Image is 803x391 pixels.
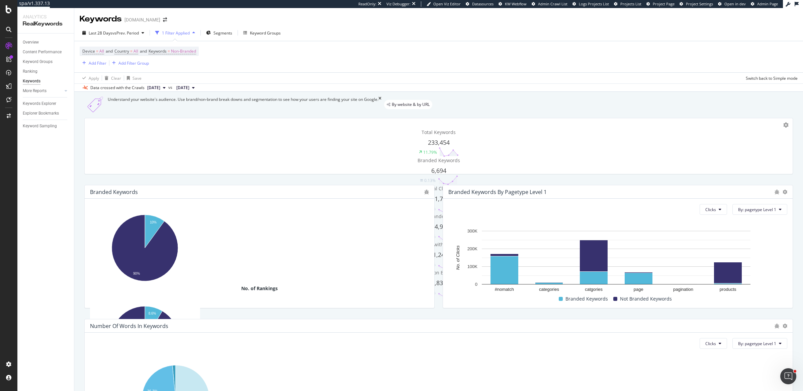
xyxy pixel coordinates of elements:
[700,338,727,349] button: Clicks
[23,100,56,107] div: Keywords Explorer
[673,287,693,292] text: pagination
[23,39,39,46] div: Overview
[111,75,121,81] div: Clear
[423,149,437,155] div: 11.79%
[757,1,778,6] span: Admin Page
[89,75,99,81] div: Apply
[732,338,787,349] button: By: pagetype Level 1
[89,30,112,36] span: Last 28 Days
[572,1,609,7] a: Logs Projects List
[150,220,157,224] text: 10%
[82,48,95,54] span: Device
[358,1,376,7] div: ReadOnly:
[466,1,494,7] a: Datasources
[118,60,149,66] div: Add Filter Group
[80,59,106,67] button: Add Filter
[420,241,458,248] span: Pages with Clicks
[686,1,713,6] span: Project Settings
[163,17,167,22] div: arrow-right-arrow-left
[775,324,779,328] div: bug
[23,123,69,130] a: Keyword Sampling
[23,78,69,85] a: Keywords
[532,1,567,7] a: Admin Crawl List
[467,264,478,269] text: 100K
[430,251,448,259] span: 71,249
[614,1,641,7] a: Projects List
[738,207,776,212] span: By: pagetype Level 1
[23,68,37,75] div: Ranking
[23,49,62,56] div: Content Performance
[213,30,232,36] span: Segments
[467,229,478,234] text: 300K
[428,138,450,146] span: 233,454
[241,27,283,38] button: Keyword Groups
[80,73,99,83] button: Apply
[705,207,716,212] span: Clicks
[620,295,672,303] span: Not Branded Keywords
[653,1,675,6] span: Project Page
[23,123,57,130] div: Keyword Sampling
[732,204,787,215] button: By: pagetype Level 1
[80,27,147,38] button: Last 28 DaysvsPrev. Period
[426,185,451,192] span: Total Clicks
[505,1,527,6] span: KW Webflow
[775,190,779,194] div: bug
[448,227,784,295] svg: A chart.
[718,1,746,7] a: Open in dev
[90,303,200,379] svg: A chart.
[431,167,446,175] span: 6,694
[23,87,63,94] a: More Reports
[420,179,423,181] img: Equal
[680,1,713,7] a: Project Settings
[751,1,778,7] a: Admin Page
[620,1,641,6] span: Projects List
[780,368,796,384] iframe: Intercom live chat
[394,269,483,276] span: Pages with Clicks on Branded Keywords
[23,58,69,65] a: Keyword Groups
[23,20,69,28] div: RealKeywords
[424,178,436,183] div: 0.13%
[171,47,196,56] span: Non-Branded
[23,110,69,117] a: Explorer Bookmarks
[738,341,776,346] span: By: pagetype Level 1
[23,39,69,46] a: Overview
[472,1,494,6] span: Datasources
[168,84,174,90] span: vs
[743,73,798,83] button: Switch back to Simple mode
[84,96,108,113] img: Xn5yXbTLC6GvtKIoinKAiP4Hm0QJ922KvQwAAAAASUVORK5CYII=
[634,287,643,292] text: page
[700,204,727,215] button: Clicks
[424,190,429,194] div: bug
[90,211,200,285] svg: A chart.
[467,246,478,251] text: 200K
[455,245,460,270] text: No. of Clicks
[565,295,608,303] span: Branded Keywords
[140,48,147,54] span: and
[174,84,197,92] button: [DATE]
[145,84,168,92] button: [DATE]
[433,1,461,6] span: Open Viz Editor
[720,287,736,292] text: products
[418,157,460,164] span: Branded Keywords
[96,48,98,54] span: =
[392,103,430,107] span: By website & by URL
[176,85,189,91] span: 2025 Aug. 1st
[149,311,156,315] text: 8.6%
[168,48,170,54] span: =
[153,27,198,38] button: 1 Filter Applied
[585,287,603,292] text: catgories
[499,1,527,7] a: KW Webflow
[90,285,429,292] div: No. of Rankings
[428,195,450,203] span: 311,746
[80,13,122,25] div: Keywords
[23,87,47,94] div: More Reports
[114,48,129,54] span: Country
[448,189,547,195] div: Branded Keywords By pagetype Level 1
[431,279,446,287] span: 4,839
[250,30,281,36] div: Keyword Groups
[384,100,432,109] div: legacy label
[386,1,411,7] div: Viz Debugger:
[538,1,567,6] span: Admin Crawl List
